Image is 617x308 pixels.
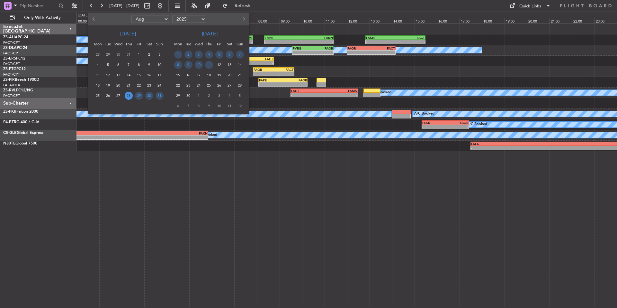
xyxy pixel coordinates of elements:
[204,80,214,90] div: 25-9-2025
[174,81,182,89] span: 22
[236,102,244,110] span: 12
[205,51,213,59] span: 4
[156,92,164,100] span: 31
[125,92,133,100] span: 28
[215,71,223,79] span: 19
[134,39,144,49] div: Fri
[114,92,122,100] span: 27
[134,80,144,90] div: 22-8-2025
[236,92,244,100] span: 5
[184,71,192,79] span: 16
[226,102,234,110] span: 11
[134,70,144,80] div: 15-8-2025
[144,80,154,90] div: 23-8-2025
[214,49,224,60] div: 5-9-2025
[173,101,183,111] div: 6-10-2025
[104,92,112,100] span: 26
[114,51,122,59] span: 30
[94,61,102,69] span: 4
[113,39,123,49] div: Wed
[215,102,223,110] span: 10
[195,81,203,89] span: 24
[123,80,134,90] div: 21-8-2025
[205,81,213,89] span: 25
[236,81,244,89] span: 28
[103,60,113,70] div: 5-8-2025
[94,92,102,100] span: 25
[174,102,182,110] span: 6
[236,51,244,59] span: 7
[184,61,192,69] span: 9
[135,92,143,100] span: 29
[173,80,183,90] div: 22-9-2025
[215,92,223,100] span: 3
[195,61,203,69] span: 10
[183,90,193,101] div: 30-9-2025
[103,70,113,80] div: 12-8-2025
[174,92,182,100] span: 29
[205,92,213,100] span: 2
[204,39,214,49] div: Thu
[235,101,245,111] div: 12-10-2025
[183,60,193,70] div: 9-9-2025
[113,70,123,80] div: 13-8-2025
[123,90,134,101] div: 28-8-2025
[195,51,203,59] span: 3
[144,60,154,70] div: 9-8-2025
[103,90,113,101] div: 26-8-2025
[91,14,98,24] button: Previous month
[103,39,113,49] div: Tue
[93,49,103,60] div: 28-7-2025
[193,90,204,101] div: 1-10-2025
[204,70,214,80] div: 18-9-2025
[226,92,234,100] span: 4
[113,49,123,60] div: 30-7-2025
[113,60,123,70] div: 6-8-2025
[205,102,213,110] span: 9
[174,71,182,79] span: 15
[94,81,102,89] span: 18
[93,70,103,80] div: 11-8-2025
[144,49,154,60] div: 2-8-2025
[215,61,223,69] span: 12
[214,90,224,101] div: 3-10-2025
[93,60,103,70] div: 4-8-2025
[214,80,224,90] div: 26-9-2025
[235,70,245,80] div: 21-9-2025
[174,51,182,59] span: 1
[226,61,234,69] span: 13
[184,51,192,59] span: 2
[154,80,165,90] div: 24-8-2025
[123,39,134,49] div: Thu
[183,70,193,80] div: 16-9-2025
[173,70,183,80] div: 15-9-2025
[125,51,133,59] span: 31
[145,71,153,79] span: 16
[193,101,204,111] div: 8-10-2025
[214,70,224,80] div: 19-9-2025
[224,90,235,101] div: 4-10-2025
[224,80,235,90] div: 27-9-2025
[204,90,214,101] div: 2-10-2025
[94,71,102,79] span: 11
[156,61,164,69] span: 10
[125,71,133,79] span: 14
[156,71,164,79] span: 17
[214,60,224,70] div: 12-9-2025
[236,61,244,69] span: 14
[144,90,154,101] div: 30-8-2025
[123,60,134,70] div: 7-8-2025
[184,102,192,110] span: 7
[195,71,203,79] span: 17
[193,70,204,80] div: 17-9-2025
[183,80,193,90] div: 23-9-2025
[226,51,234,59] span: 6
[104,51,112,59] span: 29
[154,70,165,80] div: 17-8-2025
[193,49,204,60] div: 3-9-2025
[93,90,103,101] div: 25-8-2025
[103,49,113,60] div: 29-7-2025
[226,81,234,89] span: 27
[236,71,244,79] span: 21
[195,102,203,110] span: 8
